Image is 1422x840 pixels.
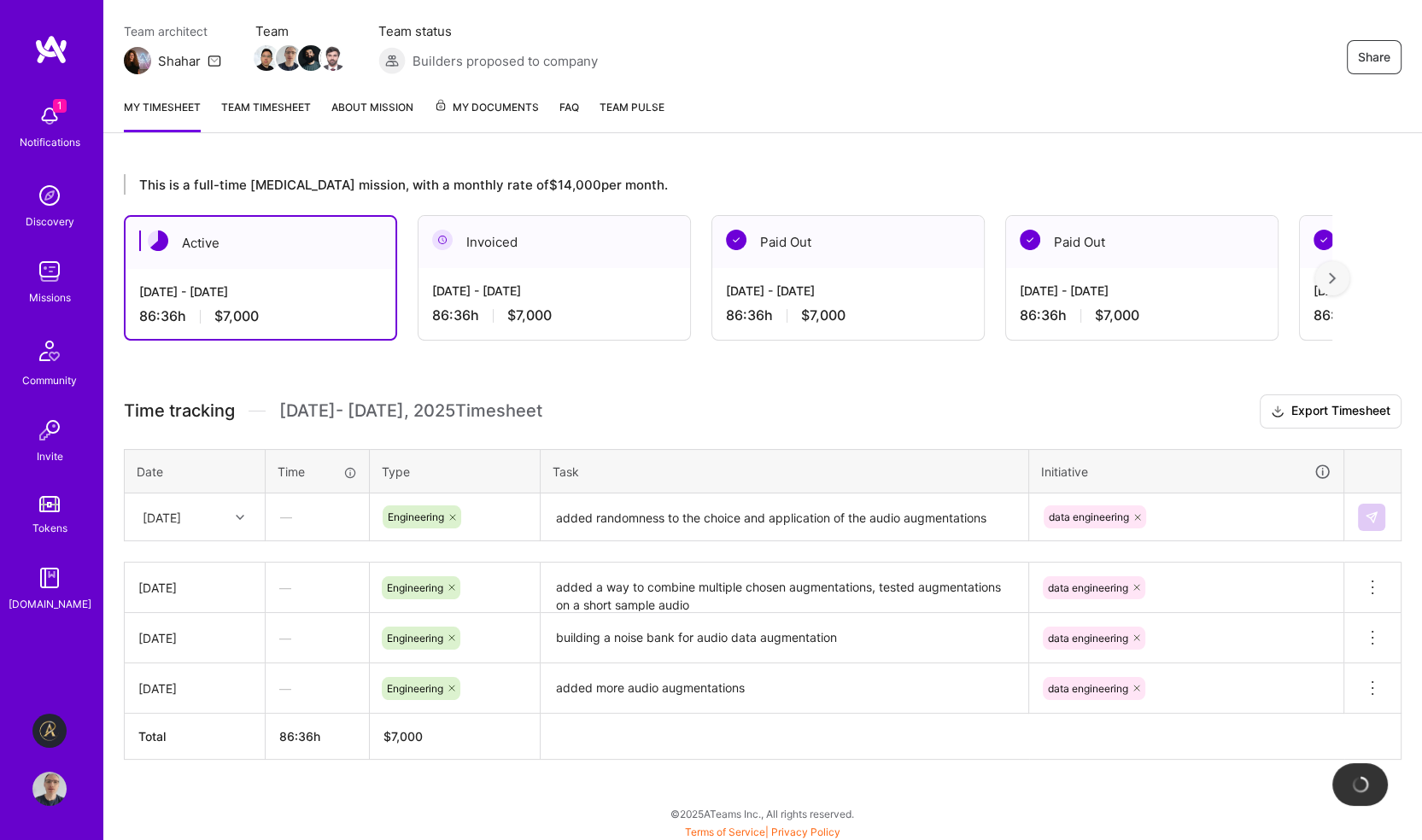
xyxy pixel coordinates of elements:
[102,792,1422,835] div: © 2025 ATeams Inc., All rights reserved.
[221,98,311,132] a: Team timesheet
[600,98,664,132] a: Team Pulse
[370,714,541,760] th: $7,000
[300,44,322,73] a: Team Member Avatar
[388,510,444,523] span: Engineering
[143,508,181,526] div: [DATE]
[139,307,382,325] div: 86:36 h
[22,371,77,389] div: Community
[1260,394,1402,429] button: Export Timesheet
[32,413,67,447] img: Invite
[32,99,67,133] img: bell
[266,494,368,540] div: —
[276,45,301,71] img: Team Member Avatar
[726,306,970,324] div: 86:36 h
[1347,40,1402,74] button: Share
[9,595,91,613] div: [DOMAIN_NAME]
[255,44,278,73] a: Team Member Avatar
[266,615,369,661] div: —
[1358,504,1387,531] div: null
[542,615,1027,662] textarea: building a noise bank for audio data augmentation
[254,45,279,71] img: Team Member Avatar
[378,22,598,40] span: Team status
[432,282,676,300] div: [DATE] - [DATE]
[600,101,664,114] span: Team Pulse
[32,772,67,806] img: User Avatar
[387,682,443,695] span: Engineering
[32,519,67,537] div: Tokens
[542,665,1027,712] textarea: added more audio augmentations
[32,178,67,213] img: discovery
[542,564,1027,611] textarea: added a way to combine multiple chosen augmentations, tested augmentations on a short sample audio
[124,22,221,40] span: Team architect
[208,54,221,67] i: icon Mail
[125,449,266,493] th: Date
[138,579,251,597] div: [DATE]
[712,216,984,268] div: Paid Out
[32,254,67,289] img: teamwork
[542,495,1027,540] textarea: added randomness to the choice and application of the audio augmentations
[1048,581,1128,594] span: data engineering
[124,400,235,422] span: Time tracking
[1358,49,1390,66] span: Share
[29,330,70,371] img: Community
[278,463,357,481] div: Time
[1048,632,1128,645] span: data engineering
[387,632,443,645] span: Engineering
[801,306,846,324] span: $7,000
[432,306,676,324] div: 86:36 h
[255,22,344,40] span: Team
[413,52,598,70] span: Builders proposed to company
[148,230,168,251] img: Active
[1271,403,1284,421] i: icon Download
[322,44,344,73] a: Team Member Avatar
[1095,306,1139,324] span: $7,000
[685,825,765,838] a: Terms of Service
[298,45,324,71] img: Team Member Avatar
[1020,306,1264,324] div: 86:36 h
[1365,510,1378,524] img: Submit
[432,230,453,250] img: Invoiced
[418,216,690,268] div: Invoiced
[1048,682,1128,695] span: data engineering
[125,714,266,760] th: Total
[1329,272,1336,284] img: right
[20,133,80,151] div: Notifications
[387,581,443,594] span: Engineering
[1020,282,1264,300] div: [DATE] - [DATE]
[434,98,539,132] a: My Documents
[32,561,67,595] img: guide book
[685,825,840,838] span: |
[1352,776,1369,793] img: loading
[26,213,74,230] div: Discovery
[124,174,1332,195] div: This is a full-time [MEDICAL_DATA] mission, with a monthly rate of $14,000 per month.
[331,98,413,132] a: About Mission
[726,230,746,250] img: Paid Out
[124,98,201,132] a: My timesheet
[53,99,67,113] span: 1
[279,400,542,422] span: [DATE] - [DATE] , 2025 Timesheet
[370,449,541,493] th: Type
[507,306,552,324] span: $7,000
[726,282,970,300] div: [DATE] - [DATE]
[158,52,201,70] div: Shahar
[1314,230,1334,250] img: Paid Out
[1006,216,1278,268] div: Paid Out
[266,666,369,711] div: —
[266,714,370,760] th: 86:36h
[138,680,251,697] div: [DATE]
[214,307,259,325] span: $7,000
[32,714,67,748] img: Aldea: Transforming Behavior Change Through AI-Driven Coaching
[559,98,579,132] a: FAQ
[378,47,406,74] img: Builders proposed to company
[1049,510,1129,523] span: data engineering
[434,98,539,117] span: My Documents
[138,629,251,647] div: [DATE]
[28,714,71,748] a: Aldea: Transforming Behavior Change Through AI-Driven Coaching
[28,772,71,806] a: User Avatar
[34,34,68,65] img: logo
[139,283,382,300] div: [DATE] - [DATE]
[236,513,244,522] i: icon Chevron
[1041,462,1331,481] div: Initiative
[37,447,63,465] div: Invite
[124,47,151,74] img: Team Architect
